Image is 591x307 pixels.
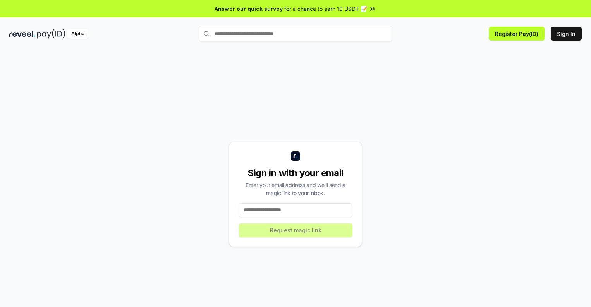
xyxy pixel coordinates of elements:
img: pay_id [37,29,65,39]
img: logo_small [291,151,300,161]
button: Register Pay(ID) [489,27,545,41]
div: Sign in with your email [239,167,352,179]
span: Answer our quick survey [215,5,283,13]
button: Sign In [551,27,582,41]
div: Enter your email address and we’ll send a magic link to your inbox. [239,181,352,197]
div: Alpha [67,29,89,39]
span: for a chance to earn 10 USDT 📝 [284,5,367,13]
img: reveel_dark [9,29,35,39]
